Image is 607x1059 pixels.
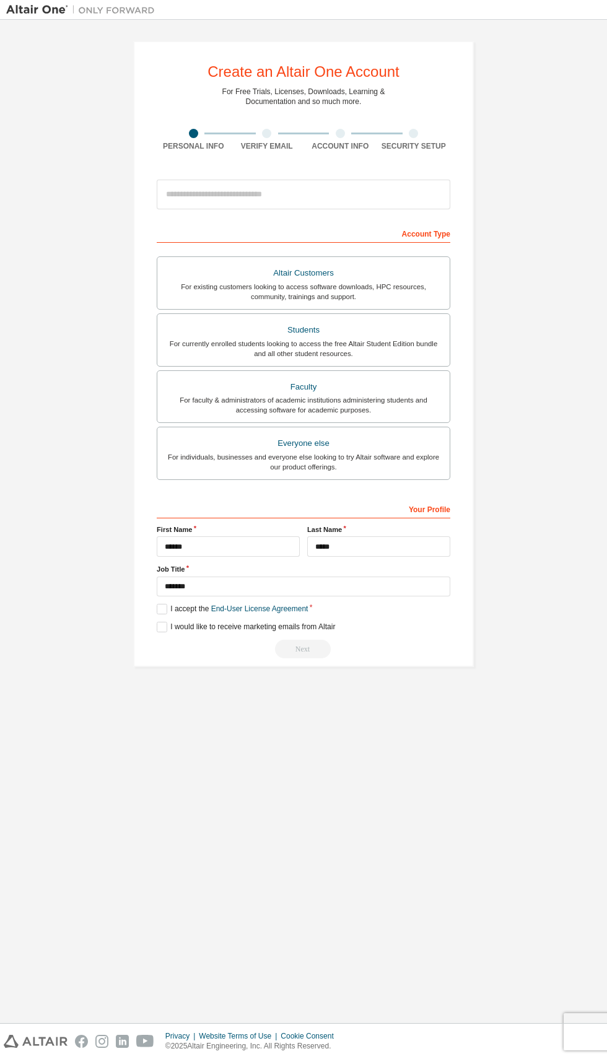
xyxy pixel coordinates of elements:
[307,525,450,534] label: Last Name
[377,141,451,151] div: Security Setup
[157,499,450,518] div: Your Profile
[165,264,442,282] div: Altair Customers
[116,1035,129,1048] img: linkedin.svg
[230,141,304,151] div: Verify Email
[165,1031,199,1041] div: Privacy
[165,282,442,302] div: For existing customers looking to access software downloads, HPC resources, community, trainings ...
[165,339,442,359] div: For currently enrolled students looking to access the free Altair Student Edition bundle and all ...
[157,622,335,632] label: I would like to receive marketing emails from Altair
[4,1035,68,1048] img: altair_logo.svg
[165,1041,341,1052] p: © 2025 Altair Engineering, Inc. All Rights Reserved.
[157,223,450,243] div: Account Type
[207,64,400,79] div: Create an Altair One Account
[199,1031,281,1041] div: Website Terms of Use
[157,604,308,614] label: I accept the
[136,1035,154,1048] img: youtube.svg
[165,435,442,452] div: Everyone else
[95,1035,108,1048] img: instagram.svg
[165,452,442,472] div: For individuals, businesses and everyone else looking to try Altair software and explore our prod...
[6,4,161,16] img: Altair One
[157,525,300,534] label: First Name
[157,141,230,151] div: Personal Info
[157,564,450,574] label: Job Title
[165,321,442,339] div: Students
[75,1035,88,1048] img: facebook.svg
[211,604,308,613] a: End-User License Agreement
[157,640,450,658] div: Read and acccept EULA to continue
[165,378,442,396] div: Faculty
[222,87,385,107] div: For Free Trials, Licenses, Downloads, Learning & Documentation and so much more.
[303,141,377,151] div: Account Info
[165,395,442,415] div: For faculty & administrators of academic institutions administering students and accessing softwa...
[281,1031,341,1041] div: Cookie Consent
